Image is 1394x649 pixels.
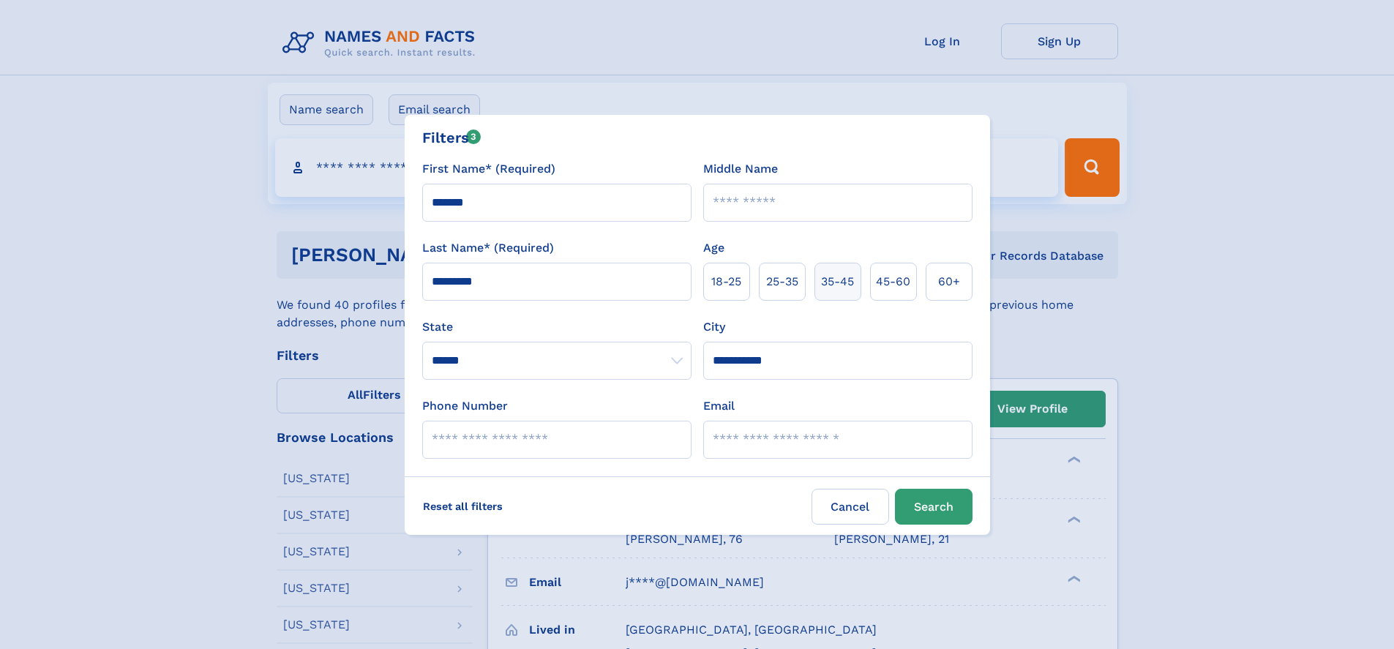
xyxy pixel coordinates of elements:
[703,318,725,336] label: City
[422,239,554,257] label: Last Name* (Required)
[422,397,508,415] label: Phone Number
[703,239,724,257] label: Age
[766,273,798,290] span: 25‑35
[812,489,889,525] label: Cancel
[876,273,910,290] span: 45‑60
[938,273,960,290] span: 60+
[821,273,854,290] span: 35‑45
[711,273,741,290] span: 18‑25
[422,160,555,178] label: First Name* (Required)
[422,318,692,336] label: State
[413,489,512,524] label: Reset all filters
[422,127,481,149] div: Filters
[703,160,778,178] label: Middle Name
[703,397,735,415] label: Email
[895,489,973,525] button: Search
